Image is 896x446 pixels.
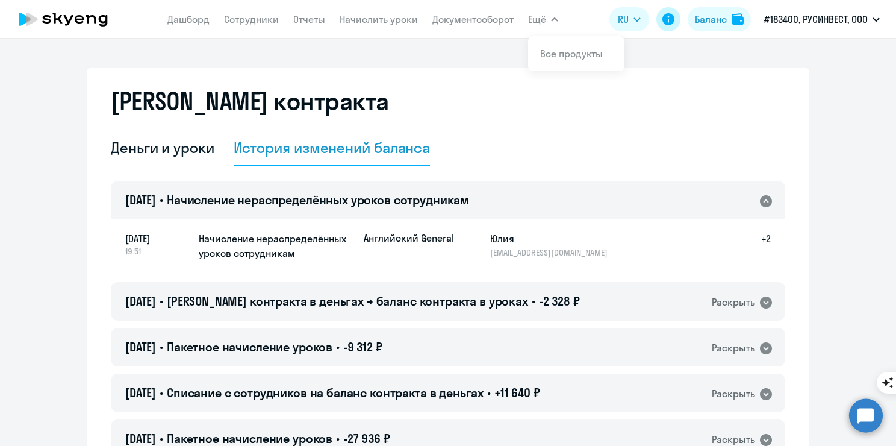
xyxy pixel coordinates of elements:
a: Сотрудники [224,13,279,25]
span: • [160,385,163,400]
span: Начисление нераспределённых уроков сотрудникам [167,192,469,207]
span: [DATE] [125,339,156,354]
div: Раскрыть [712,295,755,310]
a: Документооборот [432,13,514,25]
span: Пакетное начисление уроков [167,339,332,354]
button: Ещё [528,7,558,31]
span: Ещё [528,12,546,27]
span: [PERSON_NAME] контракта в деньгах → баланс контракта в уроках [167,294,528,309]
span: • [160,339,163,354]
span: Пакетное начисление уроков [167,431,332,446]
span: -27 936 ₽ [343,431,390,446]
span: RU [618,12,629,27]
h5: Начисление нераспределённых уроков сотрудникам [199,231,354,260]
button: Балансbalance [688,7,751,31]
span: • [336,431,340,446]
p: [EMAIL_ADDRESS][DOMAIN_NAME] [490,247,614,258]
span: -2 328 ₽ [539,294,580,309]
div: Раскрыть [712,341,755,356]
span: 19:51 [125,246,189,257]
a: Отчеты [293,13,325,25]
span: • [160,431,163,446]
h5: +2 [732,231,771,258]
span: • [160,294,163,309]
button: #183400, РУСИНВЕСТ, ООО [758,5,886,34]
span: Списание с сотрудников на баланс контракта в деньгах [167,385,484,400]
a: Начислить уроки [340,13,418,25]
div: История изменений баланса [234,138,431,157]
span: [DATE] [125,192,156,207]
span: [DATE] [125,431,156,446]
p: #183400, РУСИНВЕСТ, ООО [764,12,868,27]
p: Английский General [364,231,454,245]
span: [DATE] [125,231,189,246]
span: • [532,294,535,309]
span: • [160,192,163,207]
span: -9 312 ₽ [343,339,382,354]
div: Деньги и уроки [111,138,214,157]
h5: Юлия [490,231,614,246]
button: RU [609,7,649,31]
div: Раскрыть [712,386,755,401]
span: [DATE] [125,385,156,400]
img: balance [732,13,744,25]
div: Баланс [695,12,727,27]
span: • [487,385,491,400]
a: Все продукты [540,48,603,60]
span: +11 640 ₽ [494,385,540,400]
span: [DATE] [125,294,156,309]
span: • [336,339,340,354]
a: Дашборд [167,13,210,25]
h2: [PERSON_NAME] контракта [111,87,389,116]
